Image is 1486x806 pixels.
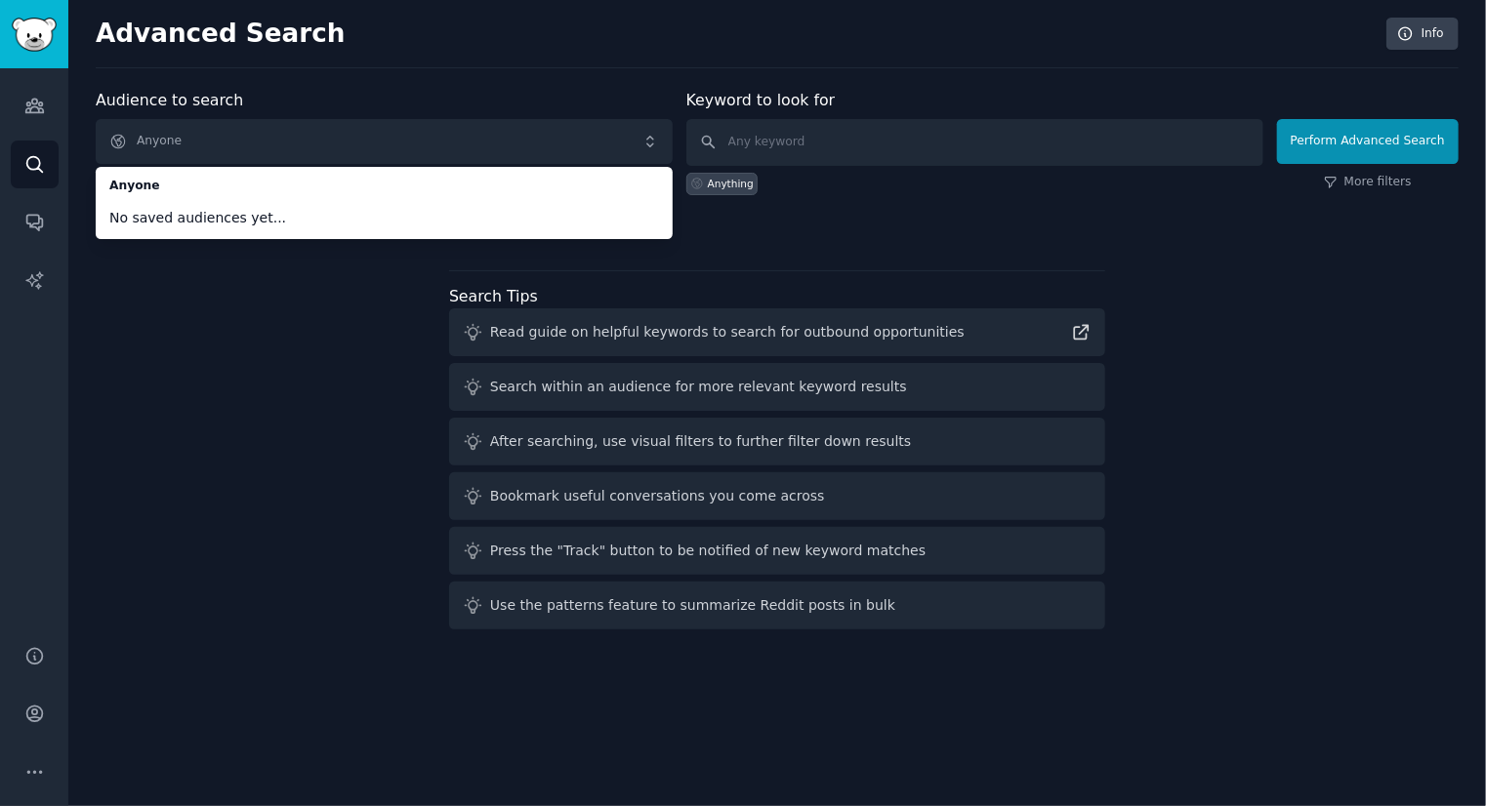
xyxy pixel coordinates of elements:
[12,18,57,52] img: GummySearch logo
[708,177,754,190] div: Anything
[96,91,243,109] label: Audience to search
[490,486,825,506] div: Bookmark useful conversations you come across
[490,541,926,561] div: Press the "Track" button to be notified of new keyword matches
[449,287,538,305] label: Search Tips
[686,91,836,109] label: Keyword to look for
[1324,174,1412,191] a: More filters
[1386,18,1459,51] a: Info
[490,322,965,343] div: Read guide on helpful keywords to search for outbound opportunities
[686,119,1263,166] input: Any keyword
[96,167,673,239] ul: Anyone
[490,595,895,616] div: Use the patterns feature to summarize Reddit posts in bulk
[96,19,1376,50] h2: Advanced Search
[109,208,659,228] span: No saved audiences yet...
[96,119,673,164] button: Anyone
[490,431,911,452] div: After searching, use visual filters to further filter down results
[1277,119,1459,164] button: Perform Advanced Search
[109,178,659,195] span: Anyone
[490,377,907,397] div: Search within an audience for more relevant keyword results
